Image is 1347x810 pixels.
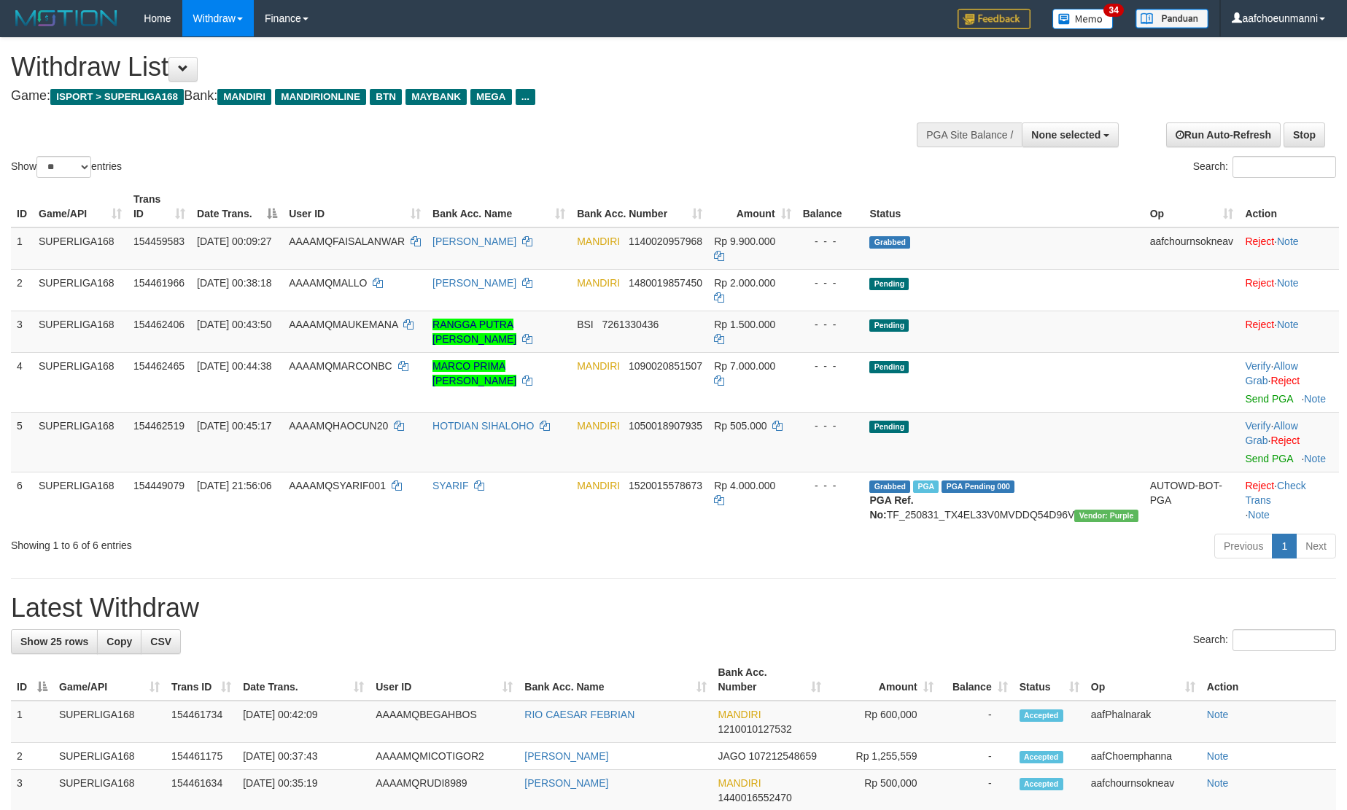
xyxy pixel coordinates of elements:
[571,186,708,227] th: Bank Acc. Number: activate to sort column ascending
[370,89,402,105] span: BTN
[133,360,185,372] span: 154462465
[942,480,1014,493] span: PGA Pending
[1304,393,1326,405] a: Note
[133,235,185,247] span: 154459583
[1245,360,1297,386] a: Allow Grab
[714,319,775,330] span: Rp 1.500.000
[827,743,939,770] td: Rp 1,255,559
[11,472,33,528] td: 6
[714,277,775,289] span: Rp 2.000.000
[917,122,1022,147] div: PGA Site Balance /
[106,636,132,647] span: Copy
[524,750,608,762] a: [PERSON_NAME]
[1304,453,1326,464] a: Note
[1245,235,1274,247] a: Reject
[1085,659,1201,701] th: Op: activate to sort column ascending
[432,420,534,432] a: HOTDIAN SIHALOHO
[803,234,858,249] div: - - -
[1052,9,1114,29] img: Button%20Memo.svg
[11,352,33,412] td: 4
[1245,277,1274,289] a: Reject
[11,629,98,654] a: Show 25 rows
[1239,352,1339,412] td: · ·
[166,743,237,770] td: 154461175
[11,659,53,701] th: ID: activate to sort column descending
[289,480,386,491] span: AAAAMQSYARIF001
[1074,510,1138,522] span: Vendor URL: https://trx4.1velocity.biz
[275,89,366,105] span: MANDIRIONLINE
[20,636,88,647] span: Show 25 rows
[714,420,766,432] span: Rp 505.000
[1207,709,1229,720] a: Note
[869,494,913,521] b: PGA Ref. No:
[11,311,33,352] td: 3
[470,89,512,105] span: MEGA
[1207,750,1229,762] a: Note
[405,89,467,105] span: MAYBANK
[577,480,620,491] span: MANDIRI
[1020,751,1063,763] span: Accepted
[803,478,858,493] div: - - -
[237,701,370,743] td: [DATE] 00:42:09
[577,277,620,289] span: MANDIRI
[1233,629,1336,651] input: Search:
[133,277,185,289] span: 154461966
[11,532,551,553] div: Showing 1 to 6 of 6 entries
[1245,480,1305,506] a: Check Trans
[1020,778,1063,790] span: Accepted
[797,186,864,227] th: Balance
[1270,375,1300,386] a: Reject
[718,723,792,735] span: Copy 1210010127532 to clipboard
[913,480,939,493] span: Marked by aafchoeunmanni
[1284,122,1325,147] a: Stop
[869,361,909,373] span: Pending
[427,186,571,227] th: Bank Acc. Name: activate to sort column ascending
[53,701,166,743] td: SUPERLIGA168
[1245,393,1292,405] a: Send PGA
[217,89,271,105] span: MANDIRI
[11,7,122,29] img: MOTION_logo.png
[11,227,33,270] td: 1
[1239,227,1339,270] td: ·
[11,269,33,311] td: 2
[869,236,910,249] span: Grabbed
[939,701,1014,743] td: -
[197,480,271,491] span: [DATE] 21:56:06
[1136,9,1208,28] img: panduan.png
[1248,509,1270,521] a: Note
[33,412,128,472] td: SUPERLIGA168
[577,360,620,372] span: MANDIRI
[714,235,775,247] span: Rp 9.900.000
[33,352,128,412] td: SUPERLIGA168
[237,743,370,770] td: [DATE] 00:37:43
[370,743,519,770] td: AAAAMQMICOTIGOR2
[1296,534,1336,558] a: Next
[718,709,761,720] span: MANDIRI
[1239,311,1339,352] td: ·
[53,743,166,770] td: SUPERLIGA168
[1245,420,1297,446] span: ·
[629,277,702,289] span: Copy 1480019857450 to clipboard
[1020,709,1063,722] span: Accepted
[1239,269,1339,311] td: ·
[289,360,392,372] span: AAAAMQMARCONBC
[11,412,33,472] td: 5
[1245,420,1270,432] a: Verify
[749,750,817,762] span: Copy 107212548659 to clipboard
[1214,534,1273,558] a: Previous
[1277,235,1299,247] a: Note
[1270,435,1300,446] a: Reject
[869,421,909,433] span: Pending
[516,89,535,105] span: ...
[714,360,775,372] span: Rp 7.000.000
[1233,156,1336,178] input: Search:
[133,319,185,330] span: 154462406
[869,319,909,332] span: Pending
[1103,4,1123,17] span: 34
[197,319,271,330] span: [DATE] 00:43:50
[1245,360,1297,386] span: ·
[141,629,181,654] a: CSV
[629,480,702,491] span: Copy 1520015578673 to clipboard
[1166,122,1281,147] a: Run Auto-Refresh
[1144,227,1240,270] td: aafchournsokneav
